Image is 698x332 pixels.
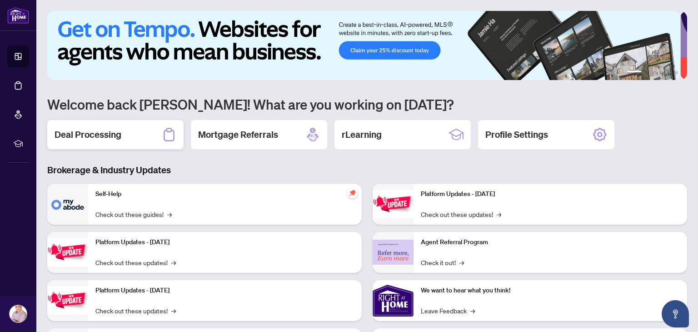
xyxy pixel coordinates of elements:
button: 5 [667,71,671,75]
p: Agent Referral Program [421,237,680,247]
a: Check out these updates!→ [421,209,501,219]
button: 3 [653,71,656,75]
button: 2 [645,71,649,75]
span: pushpin [347,187,358,198]
p: Platform Updates - [DATE] [421,189,680,199]
h2: Profile Settings [485,128,548,141]
span: → [497,209,501,219]
p: Self-Help [95,189,354,199]
img: logo [7,7,29,24]
h3: Brokerage & Industry Updates [47,164,687,176]
a: Check out these updates!→ [95,257,176,267]
span: → [459,257,464,267]
p: Platform Updates - [DATE] [95,286,354,296]
img: Profile Icon [10,305,27,322]
img: Self-Help [47,184,88,225]
span: → [171,306,176,316]
button: 1 [627,71,642,75]
h1: Welcome back [PERSON_NAME]! What are you working on [DATE]? [47,96,687,113]
img: We want to hear what you think! [373,280,414,321]
a: Check out these updates!→ [95,306,176,316]
span: → [171,257,176,267]
img: Agent Referral Program [373,240,414,265]
a: Leave Feedback→ [421,306,475,316]
span: → [167,209,172,219]
button: 4 [660,71,663,75]
a: Check it out!→ [421,257,464,267]
img: Slide 0 [47,11,680,80]
img: Platform Updates - June 23, 2025 [373,190,414,218]
button: Open asap [662,300,689,327]
h2: Mortgage Referrals [198,128,278,141]
img: Platform Updates - September 16, 2025 [47,238,88,267]
a: Check out these guides!→ [95,209,172,219]
img: Platform Updates - July 21, 2025 [47,286,88,315]
h2: Deal Processing [55,128,121,141]
p: Platform Updates - [DATE] [95,237,354,247]
p: We want to hear what you think! [421,286,680,296]
button: 6 [674,71,678,75]
span: → [470,306,475,316]
h2: rLearning [342,128,382,141]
